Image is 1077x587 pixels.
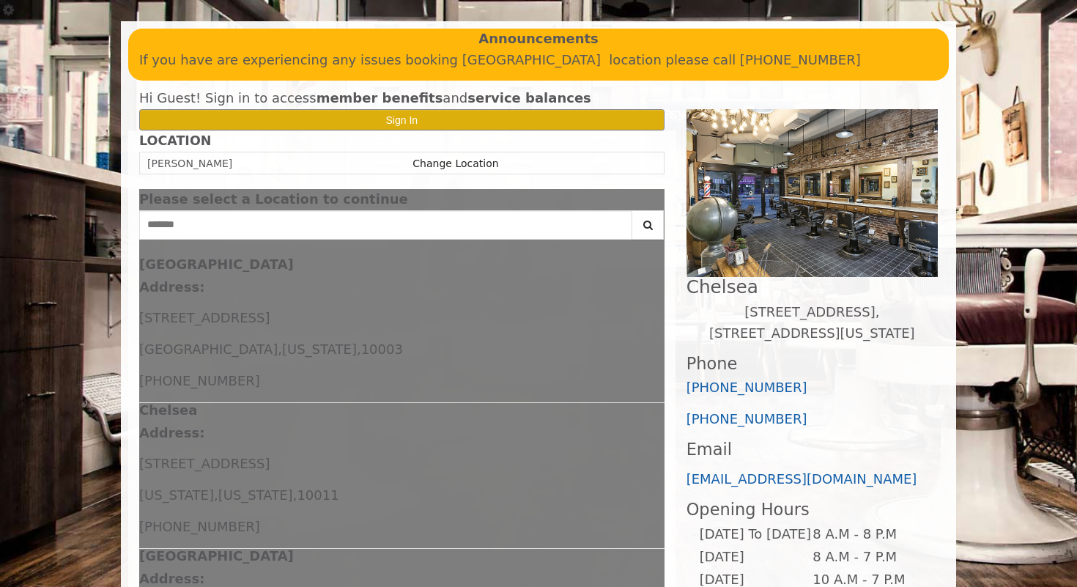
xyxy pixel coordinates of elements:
span: [STREET_ADDRESS] [139,310,270,325]
b: Announcements [478,29,599,50]
span: , [278,342,282,357]
span: [PHONE_NUMBER] [139,373,260,388]
span: , [293,487,297,503]
b: [GEOGRAPHIC_DATA] [139,548,294,564]
span: Please select a Location to continue [139,191,408,207]
span: , [214,487,218,503]
span: 10011 [297,487,338,503]
span: [US_STATE] [282,342,357,357]
span: , [357,342,361,357]
td: 8 A.M - 8 P.M [812,523,925,546]
a: [PHONE_NUMBER] [686,411,807,427]
td: [DATE] [699,546,812,569]
b: member benefits [317,90,443,106]
b: Chelsea [139,402,197,418]
span: [STREET_ADDRESS] [139,456,270,471]
p: [STREET_ADDRESS],[STREET_ADDRESS][US_STATE] [686,302,938,344]
p: If you have are experiencing any issues booking [GEOGRAPHIC_DATA] location please call [PHONE_NUM... [139,50,938,71]
h3: Phone [686,355,938,373]
b: Address: [139,425,204,440]
button: close dialog [643,195,665,204]
td: [DATE] To [DATE] [699,523,812,546]
a: Change Location [412,158,498,169]
div: Center Select [139,210,665,247]
span: [GEOGRAPHIC_DATA] [139,342,278,357]
span: [US_STATE] [218,487,293,503]
h2: Chelsea [686,277,938,297]
button: Sign In [139,109,665,130]
span: [US_STATE] [139,487,214,503]
input: Search Center [139,210,632,240]
span: [PHONE_NUMBER] [139,519,260,534]
b: Address: [139,571,204,586]
span: 10003 [361,342,403,357]
td: 8 A.M - 7 P.M [812,546,925,569]
span: [PERSON_NAME] [147,158,232,169]
b: Address: [139,279,204,295]
h3: Opening Hours [686,501,938,519]
i: Search button [640,220,656,230]
b: service balances [467,90,591,106]
a: [EMAIL_ADDRESS][DOMAIN_NAME] [686,471,917,487]
div: Hi Guest! Sign in to access and [139,88,665,109]
h3: Email [686,440,938,459]
b: [GEOGRAPHIC_DATA] [139,256,294,272]
b: LOCATION [139,133,211,148]
a: [PHONE_NUMBER] [686,380,807,395]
